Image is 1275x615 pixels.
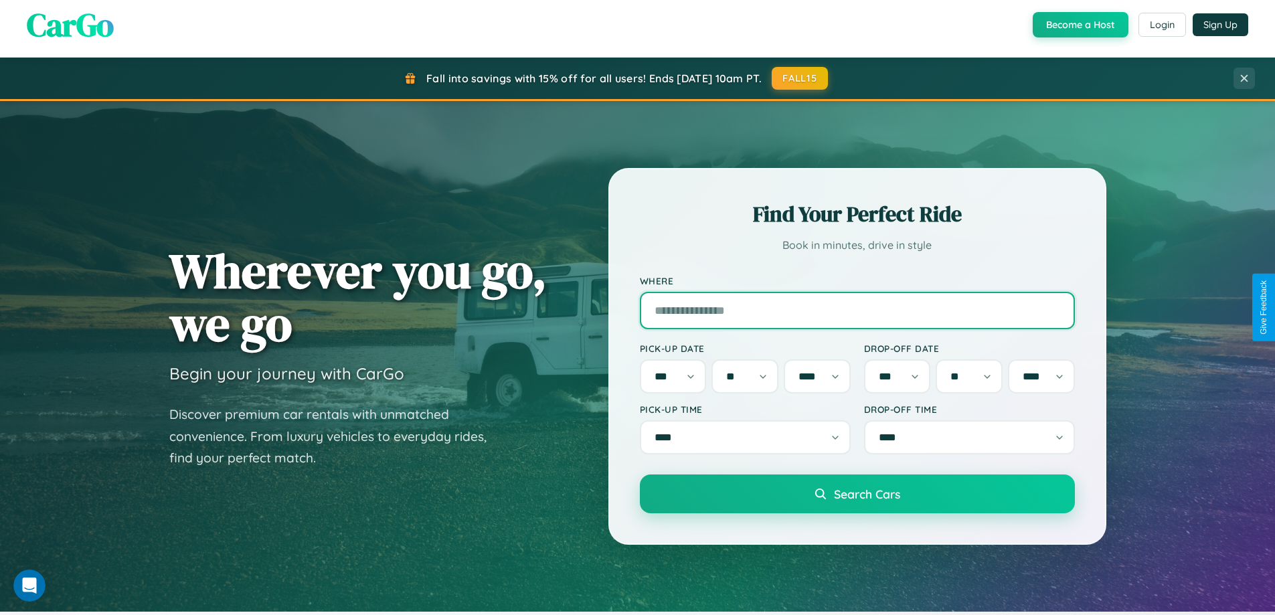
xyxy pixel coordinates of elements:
button: Search Cars [640,474,1075,513]
h3: Begin your journey with CarGo [169,363,404,383]
h1: Wherever you go, we go [169,244,547,350]
label: Pick-up Time [640,404,851,415]
h2: Find Your Perfect Ride [640,199,1075,229]
span: CarGo [27,3,114,47]
label: Drop-off Time [864,404,1075,415]
p: Discover premium car rentals with unmatched convenience. From luxury vehicles to everyday rides, ... [169,404,504,469]
span: Search Cars [834,487,900,501]
div: Give Feedback [1259,280,1268,335]
button: Sign Up [1193,13,1248,36]
button: Login [1138,13,1186,37]
p: Book in minutes, drive in style [640,236,1075,255]
iframe: Intercom live chat [13,569,46,602]
button: Become a Host [1033,12,1128,37]
label: Where [640,275,1075,286]
label: Pick-up Date [640,343,851,354]
button: FALL15 [772,67,828,90]
label: Drop-off Date [864,343,1075,354]
span: Fall into savings with 15% off for all users! Ends [DATE] 10am PT. [426,72,762,85]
